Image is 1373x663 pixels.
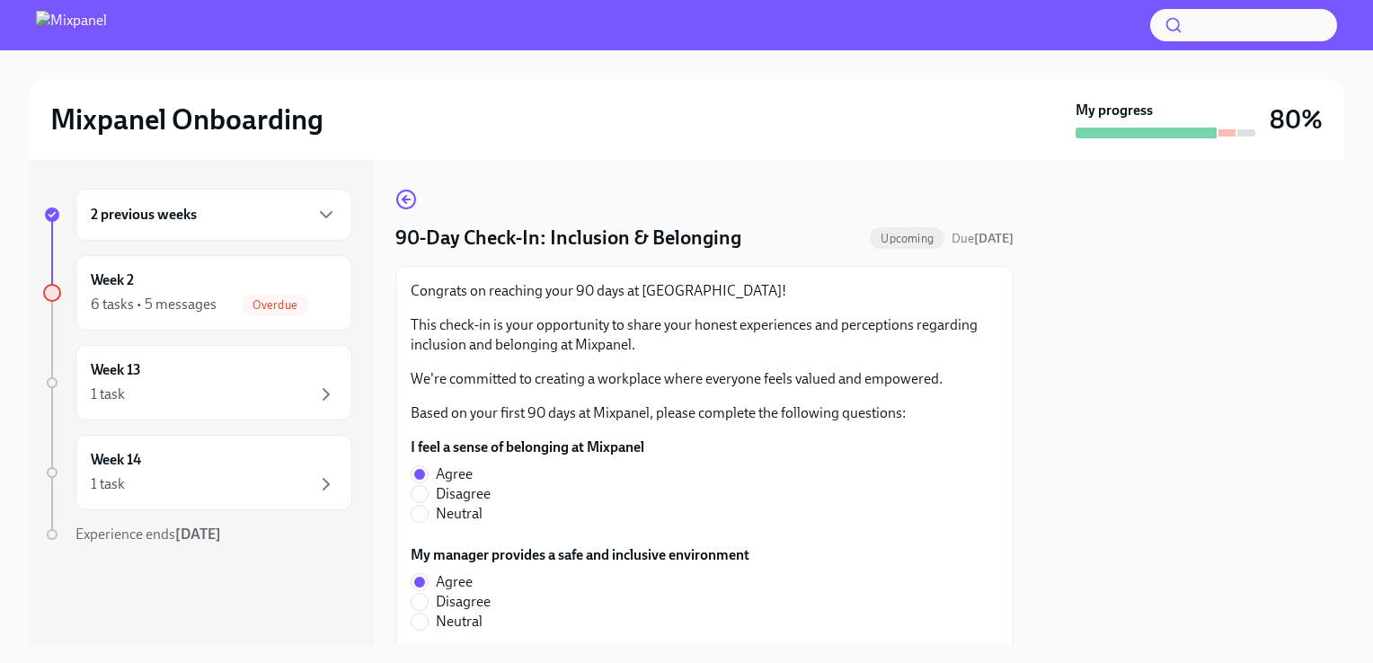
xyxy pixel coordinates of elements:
[50,102,323,137] h2: Mixpanel Onboarding
[43,345,352,420] a: Week 131 task
[75,189,352,241] div: 2 previous weeks
[1270,103,1323,136] h3: 80%
[91,385,125,404] div: 1 task
[91,360,141,380] h6: Week 13
[395,225,741,252] h4: 90-Day Check-In: Inclusion & Belonging
[91,474,125,494] div: 1 task
[175,526,221,543] strong: [DATE]
[436,504,483,524] span: Neutral
[411,403,998,423] p: Based on your first 90 days at Mixpanel, please complete the following questions:
[242,298,308,312] span: Overdue
[870,232,944,245] span: Upcoming
[75,526,221,543] span: Experience ends
[411,315,998,355] p: This check-in is your opportunity to share your honest experiences and perceptions regarding incl...
[411,281,998,301] p: Congrats on reaching your 90 days at [GEOGRAPHIC_DATA]!
[436,484,491,504] span: Disagree
[91,270,134,290] h6: Week 2
[43,255,352,331] a: Week 26 tasks • 5 messagesOverdue
[411,438,644,457] label: I feel a sense of belonging at Mixpanel
[43,435,352,510] a: Week 141 task
[436,612,483,632] span: Neutral
[952,231,1014,246] span: Due
[36,11,107,40] img: Mixpanel
[436,572,473,592] span: Agree
[1076,101,1153,120] strong: My progress
[952,230,1014,247] span: October 30th, 2025 21:30
[411,545,749,565] label: My manager provides a safe and inclusive environment
[91,295,217,314] div: 6 tasks • 5 messages
[91,450,141,470] h6: Week 14
[411,369,998,389] p: We're committed to creating a workplace where everyone feels valued and empowered.
[436,592,491,612] span: Disagree
[974,231,1014,246] strong: [DATE]
[91,205,197,225] h6: 2 previous weeks
[436,464,473,484] span: Agree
